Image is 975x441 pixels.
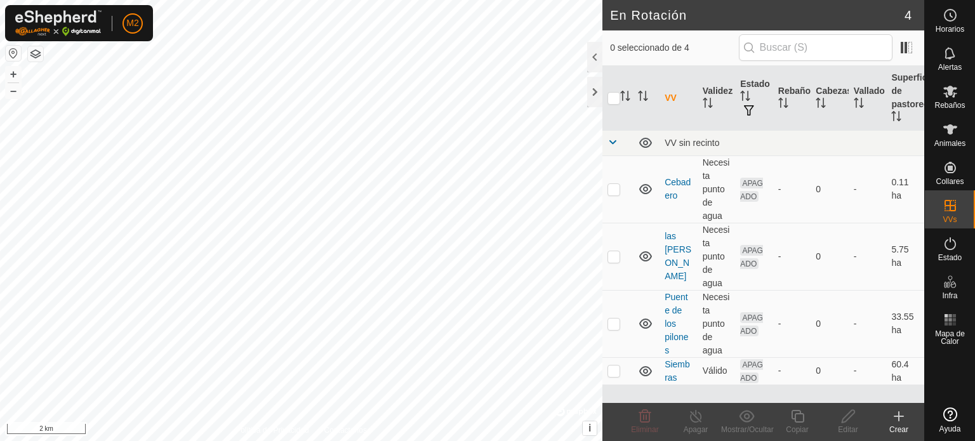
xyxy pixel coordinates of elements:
[6,46,21,61] button: Restablecer Mapa
[126,16,138,30] span: M2
[740,245,763,269] span: APAGADO
[773,66,811,131] th: Rebaño
[638,93,648,103] p-sorticon: Activar para ordenar
[811,290,849,357] td: 0
[823,424,873,435] div: Editar
[610,41,738,55] span: 0 seleccionado de 4
[811,155,849,223] td: 0
[28,46,43,62] button: Capas del Mapa
[886,155,924,223] td: 0.11 ha
[583,421,597,435] button: i
[6,83,21,98] button: –
[665,138,919,148] div: VV sin recinto
[849,66,887,131] th: Vallado
[936,178,964,185] span: Collares
[610,8,905,23] h2: En Rotación
[620,93,630,103] p-sorticon: Activar para ordenar
[740,312,763,336] span: APAGADO
[938,254,962,261] span: Estado
[665,359,690,383] a: Siembras
[670,424,721,435] div: Apagar
[811,223,849,290] td: 0
[778,100,788,110] p-sorticon: Activar para ordenar
[811,357,849,385] td: 0
[698,66,736,131] th: Validez
[886,357,924,385] td: 60.4 ha
[938,63,962,71] span: Alertas
[772,424,823,435] div: Copiar
[934,140,965,147] span: Animales
[660,66,698,131] th: VV
[891,113,901,123] p-sorticon: Activar para ordenar
[721,424,772,435] div: Mostrar/Ocultar
[886,223,924,290] td: 5.75 ha
[698,290,736,357] td: Necesita punto de agua
[6,67,21,82] button: +
[928,330,972,345] span: Mapa de Calor
[778,317,806,331] div: -
[905,6,912,25] span: 4
[324,425,367,436] a: Contáctenos
[739,34,892,61] input: Buscar (S)
[942,292,957,299] span: Infra
[740,359,763,383] span: APAGADO
[854,100,864,110] p-sorticon: Activar para ordenar
[665,292,688,355] a: Puente de los pilones
[665,177,691,201] a: Cebadero
[698,155,736,223] td: Necesita punto de agua
[740,178,763,202] span: APAGADO
[816,100,826,110] p-sorticon: Activar para ordenar
[15,10,102,36] img: Logo Gallagher
[873,424,924,435] div: Crear
[939,425,961,433] span: Ayuda
[631,425,658,434] span: Eliminar
[849,155,887,223] td: -
[811,66,849,131] th: Cabezas
[235,425,308,436] a: Política de Privacidad
[778,183,806,196] div: -
[740,93,750,103] p-sorticon: Activar para ordenar
[735,66,773,131] th: Estado
[849,290,887,357] td: -
[943,216,957,223] span: VVs
[703,100,713,110] p-sorticon: Activar para ordenar
[849,357,887,385] td: -
[936,25,964,33] span: Horarios
[886,66,924,131] th: Superficie de pastoreo
[698,357,736,385] td: Válido
[588,423,591,433] span: i
[925,402,975,438] a: Ayuda
[698,223,736,290] td: Necesita punto de agua
[934,102,965,109] span: Rebaños
[886,290,924,357] td: 33.55 ha
[849,223,887,290] td: -
[778,364,806,378] div: -
[665,231,691,281] a: las [PERSON_NAME]
[778,250,806,263] div: -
